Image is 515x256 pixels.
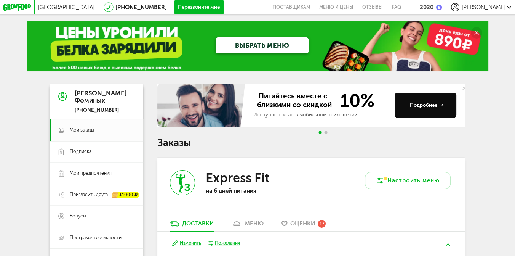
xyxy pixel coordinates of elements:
a: Мои заказы [50,119,143,141]
span: Go to slide 2 [325,131,328,134]
img: arrow-up-green.5eb5f82.svg [446,243,450,246]
button: Настроить меню [365,172,451,189]
button: Подробнее [395,93,456,118]
span: Мои заказы [70,127,94,134]
span: Go to slide 1 [318,131,321,134]
a: меню [228,220,267,231]
p: на 6 дней питания [206,187,299,194]
span: Пригласить друга [70,192,108,198]
div: 2020 [420,4,433,11]
span: [GEOGRAPHIC_DATA] [38,4,94,11]
span: [PERSON_NAME] [462,4,505,11]
a: Оценки 17 [278,220,329,231]
div: Доставки [182,220,214,227]
div: Подробнее [410,102,444,109]
span: Бонусы [70,213,86,219]
a: Мои предпочтения [50,163,143,184]
a: Бонусы [50,206,143,227]
button: Пожелания [208,240,240,246]
span: Питайтесь вместе с близкими со скидкой [254,92,335,110]
div: [PHONE_NUMBER] [75,107,126,114]
a: Подписка [50,141,143,163]
span: Оценки [290,220,315,227]
button: Изменить [172,240,201,246]
img: family-banner.579af9d.jpg [157,84,247,127]
h1: Заказы [157,138,465,147]
span: Подписка [70,148,91,155]
div: 17 [318,220,326,228]
a: ВЫБРАТЬ МЕНЮ [216,37,309,53]
div: [PERSON_NAME] Фоминых [75,90,126,104]
img: bonus_b.cdccf46.png [436,5,442,10]
span: Программа лояльности [70,235,122,241]
a: Доставки [166,220,218,231]
div: Пожелания [215,240,240,246]
div: Доступно только в мобильном приложении [254,111,389,119]
a: Программа лояльности [50,227,143,248]
div: меню [245,220,264,227]
h3: Express Fit [206,170,270,186]
span: 10% [334,92,375,110]
a: [PHONE_NUMBER] [115,4,167,11]
span: Мои предпочтения [70,170,112,177]
a: Пригласить друга +1000 ₽ [50,184,143,205]
div: +1000 ₽ [112,192,139,198]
